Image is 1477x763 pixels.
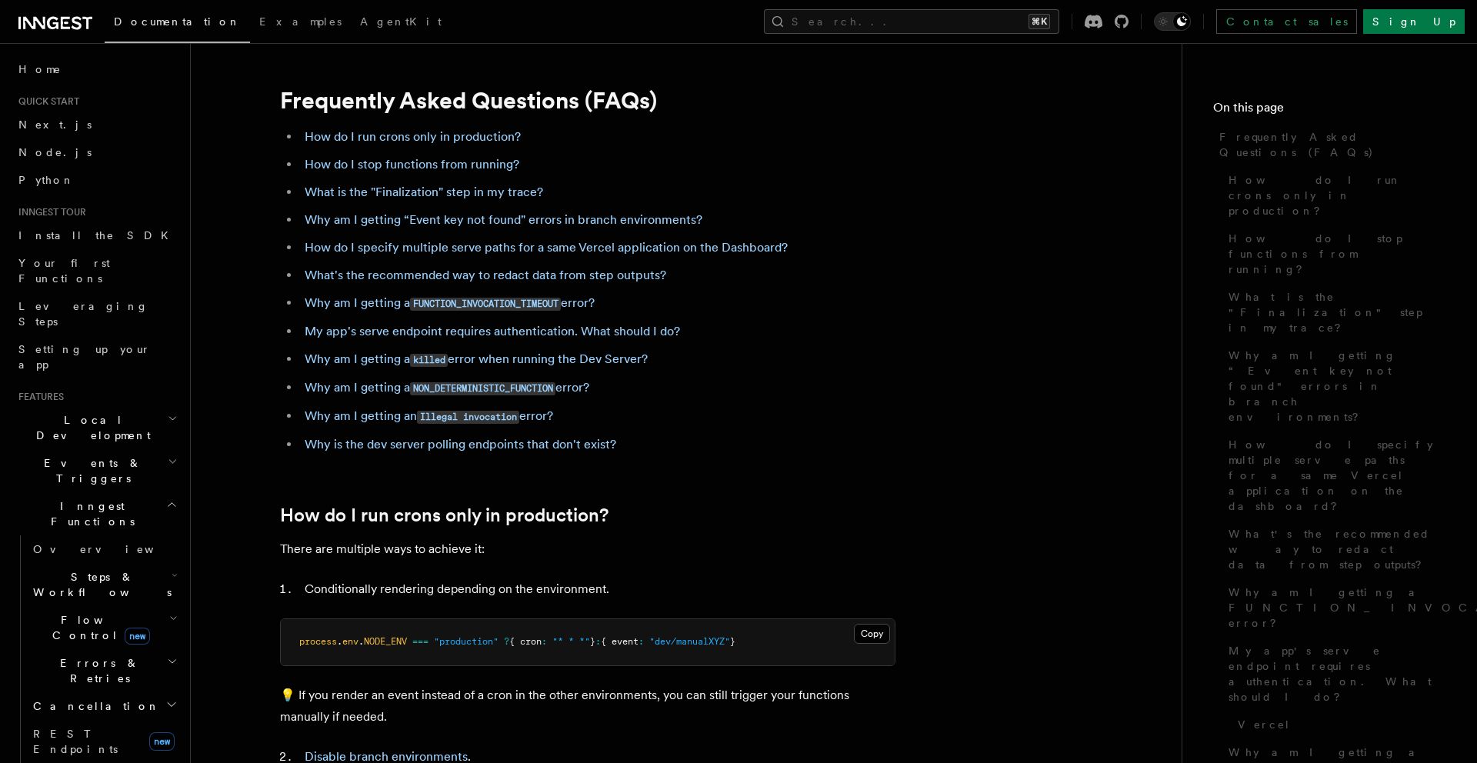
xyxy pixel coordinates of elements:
[417,411,519,424] code: Illegal invocation
[149,732,175,751] span: new
[305,240,788,255] a: How do I specify multiple serve paths for a same Vercel application on the Dashboard?
[509,636,542,647] span: { cron
[412,636,428,647] span: ===
[27,720,181,763] a: REST Endpointsnew
[1229,643,1446,705] span: My app's serve endpoint requires authentication. What should I do?
[504,636,509,647] span: ?
[259,15,342,28] span: Examples
[27,692,181,720] button: Cancellation
[730,636,735,647] span: }
[18,257,110,285] span: Your first Functions
[12,166,181,194] a: Python
[1154,12,1191,31] button: Toggle dark mode
[1222,520,1446,578] a: What's the recommended way to redact data from step outputs?
[1222,225,1446,283] a: How do I stop functions from running?
[12,335,181,378] a: Setting up your app
[12,138,181,166] a: Node.js
[305,380,589,395] a: Why am I getting aNON_DETERMINISTIC_FUNCTIONerror?
[12,292,181,335] a: Leveraging Steps
[1222,431,1446,520] a: How do I specify multiple serve paths for a same Vercel application on the dashboard?
[27,698,160,714] span: Cancellation
[12,222,181,249] a: Install the SDK
[1229,289,1446,335] span: What is the "Finalization" step in my trace?
[1229,437,1446,514] span: How do I specify multiple serve paths for a same Vercel application on the dashboard?
[1232,711,1446,738] a: Vercel
[280,505,608,526] a: How do I run crons only in production?
[18,118,92,131] span: Next.js
[1213,123,1446,166] a: Frequently Asked Questions (FAQs)
[764,9,1059,34] button: Search...⌘K
[27,612,169,643] span: Flow Control
[305,212,702,227] a: Why am I getting “Event key not found" errors in branch environments?
[105,5,250,43] a: Documentation
[305,129,521,144] a: How do I run crons only in production?
[351,5,451,42] a: AgentKit
[305,408,553,423] a: Why am I getting anIllegal invocationerror?
[18,343,151,371] span: Setting up your app
[12,406,181,449] button: Local Development
[364,636,407,647] span: NODE_ENV
[305,185,543,199] a: What is the "Finalization" step in my trace?
[12,55,181,83] a: Home
[1029,14,1050,29] kbd: ⌘K
[601,636,638,647] span: { event
[18,229,178,242] span: Install the SDK
[27,606,181,649] button: Flow Controlnew
[1229,231,1446,277] span: How do I stop functions from running?
[12,249,181,292] a: Your first Functions
[410,382,555,395] code: NON_DETERMINISTIC_FUNCTION
[280,685,895,728] p: 💡 If you render an event instead of a cron in the other environments, you can still trigger your ...
[12,111,181,138] a: Next.js
[542,636,547,647] span: :
[114,15,241,28] span: Documentation
[595,636,601,647] span: :
[299,636,337,647] span: process
[342,636,358,647] span: env
[1229,172,1446,218] span: How do I run crons only in production?
[410,298,561,311] code: FUNCTION_INVOCATION_TIMEOUT
[1238,717,1291,732] span: Vercel
[280,538,895,560] p: There are multiple ways to achieve it:
[305,324,680,338] a: My app's serve endpoint requires authentication. What should I do?
[1216,9,1357,34] a: Contact sales
[337,636,342,647] span: .
[27,535,181,563] a: Overview
[27,655,167,686] span: Errors & Retries
[18,146,92,158] span: Node.js
[12,449,181,492] button: Events & Triggers
[33,728,118,755] span: REST Endpoints
[1222,342,1446,431] a: Why am I getting “Event key not found" errors in branch environments?
[305,352,648,366] a: Why am I getting akillederror when running the Dev Server?
[1219,129,1446,160] span: Frequently Asked Questions (FAQs)
[305,295,595,310] a: Why am I getting aFUNCTION_INVOCATION_TIMEOUTerror?
[12,412,168,443] span: Local Development
[305,157,519,172] a: How do I stop functions from running?
[1229,348,1446,425] span: Why am I getting “Event key not found" errors in branch environments?
[854,624,890,644] button: Copy
[305,437,616,451] a: Why is the dev server polling endpoints that don't exist?
[1222,283,1446,342] a: What is the "Finalization" step in my trace?
[12,95,79,108] span: Quick start
[649,636,730,647] span: "dev/manualXYZ"
[1222,578,1446,637] a: Why am I getting a FUNCTION_INVOCATION_TIMEOUT error?
[1213,98,1446,123] h4: On this page
[1222,637,1446,711] a: My app's serve endpoint requires authentication. What should I do?
[18,174,75,186] span: Python
[1229,526,1446,572] span: What's the recommended way to redact data from step outputs?
[12,498,166,529] span: Inngest Functions
[1222,166,1446,225] a: How do I run crons only in production?
[358,636,364,647] span: .
[305,268,666,282] a: What's the recommended way to redact data from step outputs?
[360,15,442,28] span: AgentKit
[434,636,498,647] span: "production"
[18,300,148,328] span: Leveraging Steps
[590,636,595,647] span: }
[12,492,181,535] button: Inngest Functions
[18,62,62,77] span: Home
[410,354,448,367] code: killed
[27,649,181,692] button: Errors & Retries
[638,636,644,647] span: :
[12,206,86,218] span: Inngest tour
[300,578,895,600] li: Conditionally rendering depending on the environment.
[27,569,172,600] span: Steps & Workflows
